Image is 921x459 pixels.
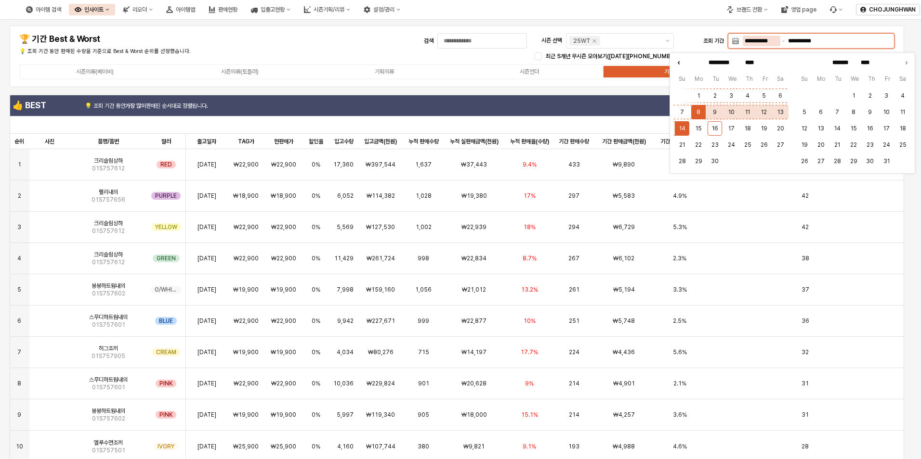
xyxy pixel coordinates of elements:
[721,4,774,15] button: 브랜드 전환
[23,67,168,76] label: 시즌의류(베이비)
[802,348,809,356] span: 32
[523,161,537,168] span: 9.4%
[233,192,259,200] span: ₩18,900
[776,4,822,15] button: 영업 page
[176,6,195,13] div: 아이템맵
[758,74,772,84] span: Fr
[92,227,125,235] span: 01S757612
[358,4,406,15] button: 설정/관리
[613,223,635,231] span: ₩6,729
[418,411,429,419] span: 905
[94,157,123,165] span: 크리슬림상하
[691,154,706,168] button: 2025-09-29
[569,411,579,419] span: 214
[791,6,816,13] div: 영업 page
[814,154,828,168] button: 2025-10-27
[168,67,313,76] label: 시즌의류(토들러)
[159,411,172,419] span: PINK
[298,4,356,15] div: 시즌기획/리뷰
[234,380,259,387] span: ₩22,900
[724,105,738,119] button: 2025-09-10
[334,255,354,262] span: 11,429
[271,348,296,356] span: ₩19,900
[418,317,429,325] span: 999
[895,105,910,119] button: 2025-10-11
[84,6,104,13] div: 인사이트
[19,34,232,44] h4: 🏆 기간 Best & Worst
[664,68,684,75] div: 기획언더
[740,121,755,136] button: 2025-09-18
[703,38,724,44] span: 조회 기간
[673,286,687,293] span: 3.3%
[92,383,125,391] span: 01S757601
[125,102,135,109] strong: 가장
[136,102,146,109] strong: 많이
[373,6,395,13] div: 설정/관리
[521,411,538,419] span: 15.1%
[92,290,125,297] span: 01S757602
[233,286,259,293] span: ₩19,900
[89,313,128,321] span: 스무디하트웜내의
[312,192,320,200] span: 0%
[271,192,296,200] span: ₩18,900
[569,348,579,356] span: 224
[613,348,635,356] span: ₩4,436
[337,223,354,231] span: 5,569
[568,192,579,200] span: 297
[846,154,861,168] button: 2025-10-29
[197,161,216,168] span: [DATE]
[160,4,201,15] div: 아이템맵
[879,121,894,136] button: 2025-10-17
[708,154,722,168] button: 2025-09-30
[802,380,809,387] span: 31
[197,286,216,293] span: [DATE]
[337,286,354,293] span: 7,998
[312,286,320,293] span: 0%
[802,255,809,262] span: 38
[757,89,771,103] button: 2025-09-05
[89,376,128,383] span: 스무디하트웜내의
[797,105,812,119] button: 2025-10-05
[830,74,846,84] span: Tu
[20,4,67,15] button: 아이템 검색
[14,138,24,145] span: 순위
[674,74,690,84] span: Su
[895,138,910,152] button: 2025-10-25
[521,286,538,293] span: 13.2%
[613,317,635,325] span: ₩5,748
[802,317,809,325] span: 36
[724,74,741,84] span: We
[271,223,296,231] span: ₩22,900
[45,138,54,145] span: 사진
[85,102,304,110] p: 💡 조회 기간 동안 판매된 순서대로 정렬됩니다.
[245,4,296,15] button: 입출고현황
[673,380,686,387] span: 2.1%
[271,317,296,325] span: ₩22,900
[92,321,125,329] span: 01S757601
[333,161,354,168] span: 17,360
[261,6,285,13] div: 입출고현황
[159,380,172,387] span: PINK
[17,223,21,231] span: 3
[19,48,310,56] p: 💡 조회 기간 동안 판매된 수량을 기준으로 Best & Worst 순위를 선정했습니다.
[879,105,894,119] button: 2025-10-10
[569,380,579,387] span: 214
[856,4,920,15] button: CHOJUNGHWAN
[740,138,755,152] button: 2025-09-25
[708,121,722,136] button: 2025-09-16
[367,317,395,325] span: ₩227,671
[673,411,687,419] span: 3.6%
[613,255,634,262] span: ₩6,102
[573,36,591,46] div: 25WT
[814,121,828,136] button: 2025-10-13
[691,121,706,136] button: 2025-09-15
[98,138,119,145] span: 품명/품번
[602,138,646,145] span: 기간 판매금액(천원)
[863,89,877,103] button: 2025-10-02
[802,192,809,200] span: 42
[155,223,177,231] span: YELLOW
[524,223,536,231] span: 18%
[673,348,687,356] span: 5.6%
